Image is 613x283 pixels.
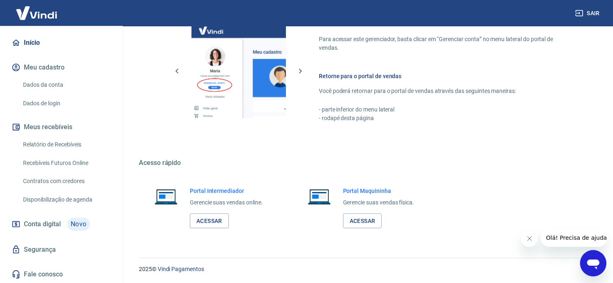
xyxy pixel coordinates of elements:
[20,77,113,93] a: Dados da conta
[343,198,415,207] p: Gerencie suas vendas física.
[10,118,113,136] button: Meus recebíveis
[190,213,229,229] a: Acessar
[158,266,204,272] a: Vindi Pagamentos
[10,241,113,259] a: Segurança
[20,191,113,208] a: Disponibilização de agenda
[319,35,574,52] p: Para acessar este gerenciador, basta clicar em “Gerenciar conta” no menu lateral do portal de ven...
[24,218,61,230] span: Conta digital
[319,105,574,114] p: - parte inferior do menu lateral
[10,58,113,77] button: Meu cadastro
[149,187,183,206] img: Imagem de um notebook aberto
[139,265,593,274] p: 2025 ©
[190,187,263,195] h6: Portal Intermediador
[541,229,606,247] iframe: Mensagem da empresa
[319,87,574,95] p: Você poderá retornar para o portal de vendas através das seguintes maneiras:
[10,0,63,26] img: Vindi
[67,218,90,231] span: Novo
[20,173,113,190] a: Contratos com credores
[10,34,113,52] a: Início
[20,155,113,172] a: Recebíveis Futuros Online
[10,214,113,234] a: Conta digitalNovo
[343,213,382,229] a: Acessar
[319,114,574,123] p: - rodapé desta página
[521,230,538,247] iframe: Fechar mensagem
[5,6,69,12] span: Olá! Precisa de ajuda?
[139,159,593,167] h5: Acesso rápido
[20,136,113,153] a: Relatório de Recebíveis
[191,24,286,118] img: Imagem da dashboard mostrando o botão de gerenciar conta na sidebar no lado esquerdo
[580,250,606,276] iframe: Botão para abrir a janela de mensagens
[20,95,113,112] a: Dados de login
[302,187,336,206] img: Imagem de um notebook aberto
[574,6,603,21] button: Sair
[319,72,574,80] h6: Retorne para o portal de vendas
[343,187,415,195] h6: Portal Maquininha
[190,198,263,207] p: Gerencie suas vendas online.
